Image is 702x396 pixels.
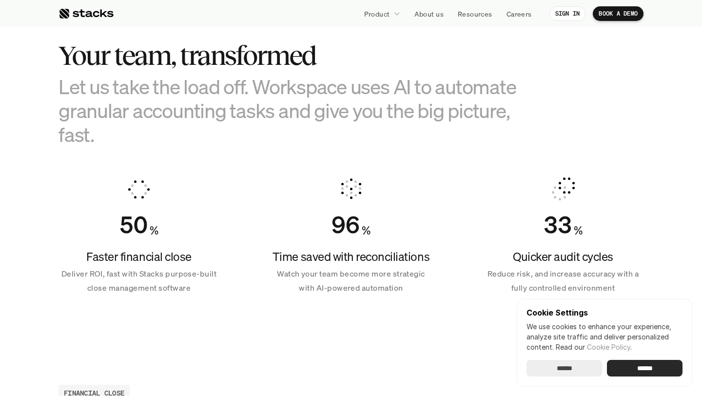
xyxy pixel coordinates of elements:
[150,222,158,239] h4: %
[331,211,360,239] div: Counter ends at 96
[271,249,431,265] h4: Time saved with reconciliations
[58,249,219,265] h4: Faster financial close
[452,5,498,22] a: Resources
[599,10,638,17] p: BOOK A DEMO
[556,343,632,351] span: Read our .
[593,6,643,21] a: BOOK A DEMO
[549,6,586,21] a: SIGN IN
[414,9,444,19] p: About us
[555,10,580,17] p: SIGN IN
[58,40,546,71] h2: Your team, transformed
[364,9,390,19] p: Product
[271,267,431,295] p: Watch your team become more strategic with AI-powered automation
[544,211,572,239] div: Counter ends at 33
[501,5,538,22] a: Careers
[409,5,449,22] a: About us
[115,186,158,193] a: Privacy Policy
[507,9,532,19] p: Careers
[483,267,643,295] p: Reduce risk, and increase accuracy with a fully controlled environment
[362,222,370,239] h4: %
[58,267,219,295] p: Deliver ROI, fast with Stacks purpose-built close management software
[526,309,682,317] p: Cookie Settings
[483,249,643,265] h4: Quicker audit cycles
[119,211,148,239] div: Counter ends at 50
[574,222,583,239] h4: %
[526,321,682,352] p: We use cookies to enhance your experience, analyze site traffic and deliver personalized content.
[587,343,630,351] a: Cookie Policy
[458,9,492,19] p: Resources
[58,75,546,147] h3: Let us take the load off. Workspace uses AI to automate granular accounting tasks and give you th...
